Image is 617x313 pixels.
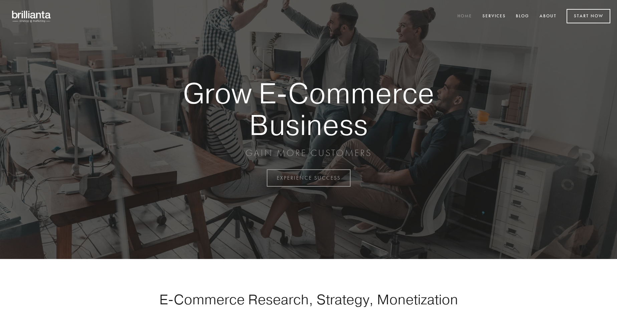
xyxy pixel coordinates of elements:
a: Home [453,11,476,22]
a: Blog [511,11,534,22]
a: About [535,11,561,22]
a: Start Now [567,9,610,23]
p: GAIN MORE CUSTOMERS [160,147,457,159]
img: brillianta - research, strategy, marketing [7,7,57,26]
a: Services [478,11,510,22]
strong: Grow E-Commerce Business [160,77,457,140]
a: EXPERIENCE SUCCESS [267,169,351,187]
h1: E-Commerce Research, Strategy, Monetization [138,291,479,308]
